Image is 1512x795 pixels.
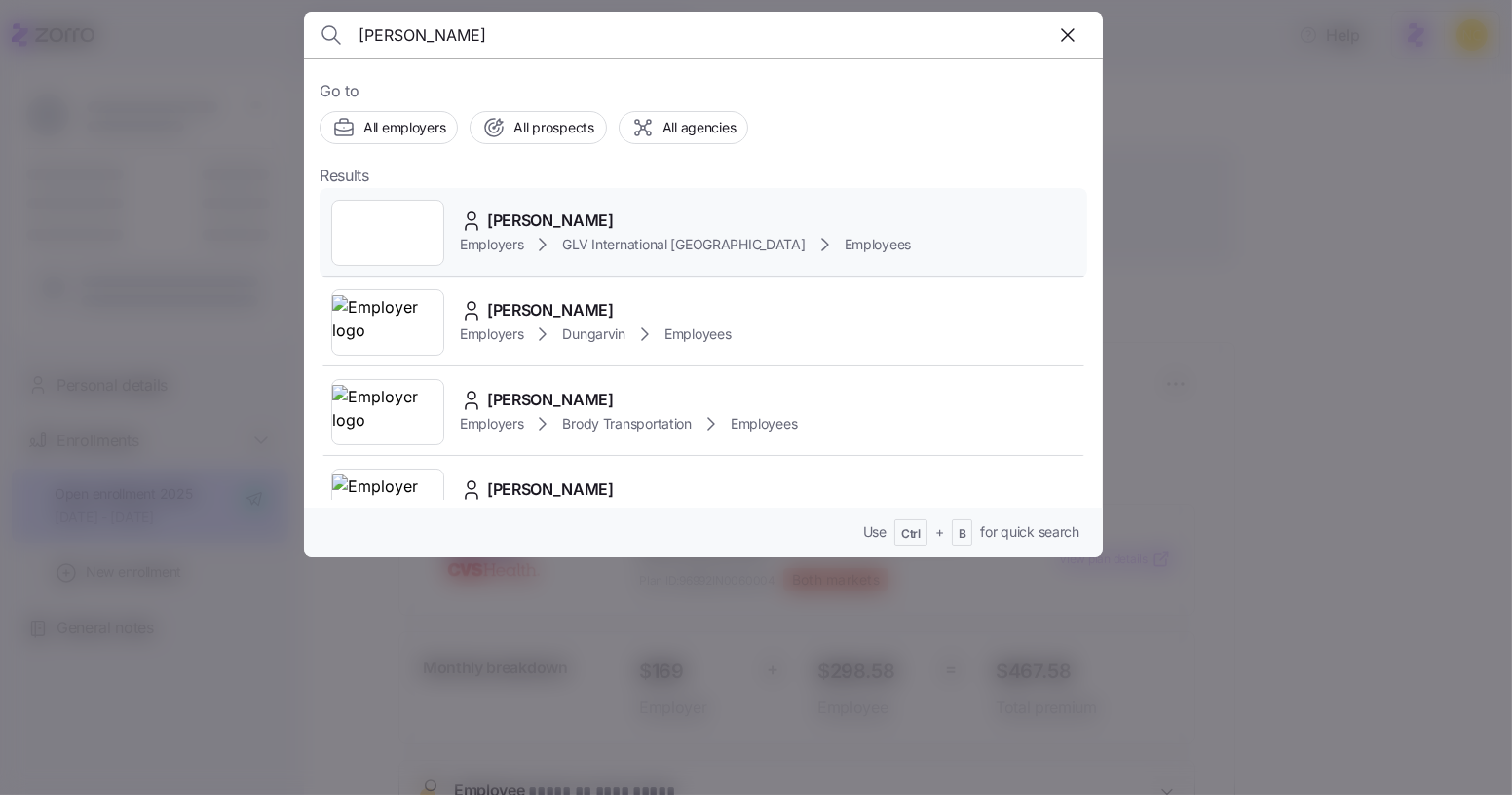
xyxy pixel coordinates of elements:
[470,111,606,144] button: All prospects
[460,235,523,254] span: Employers
[487,477,614,502] span: [PERSON_NAME]
[320,111,458,144] button: All employers
[845,235,911,254] span: Employees
[320,79,1087,103] span: Go to
[959,526,966,543] span: B
[487,388,614,412] span: [PERSON_NAME]
[980,522,1079,542] span: for quick search
[363,118,445,137] span: All employers
[487,208,614,233] span: [PERSON_NAME]
[513,118,593,137] span: All prospects
[863,522,887,542] span: Use
[662,118,737,137] span: All agencies
[332,474,443,529] img: Employer logo
[460,414,523,434] span: Employers
[935,522,944,542] span: +
[487,298,614,322] span: [PERSON_NAME]
[619,111,749,144] button: All agencies
[320,164,369,188] span: Results
[332,295,443,350] img: Employer logo
[562,324,624,344] span: Dungarvin
[664,324,731,344] span: Employees
[901,526,921,543] span: Ctrl
[332,385,443,439] img: Employer logo
[731,414,797,434] span: Employees
[460,324,523,344] span: Employers
[562,235,805,254] span: GLV International [GEOGRAPHIC_DATA]
[562,414,691,434] span: Brody Transportation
